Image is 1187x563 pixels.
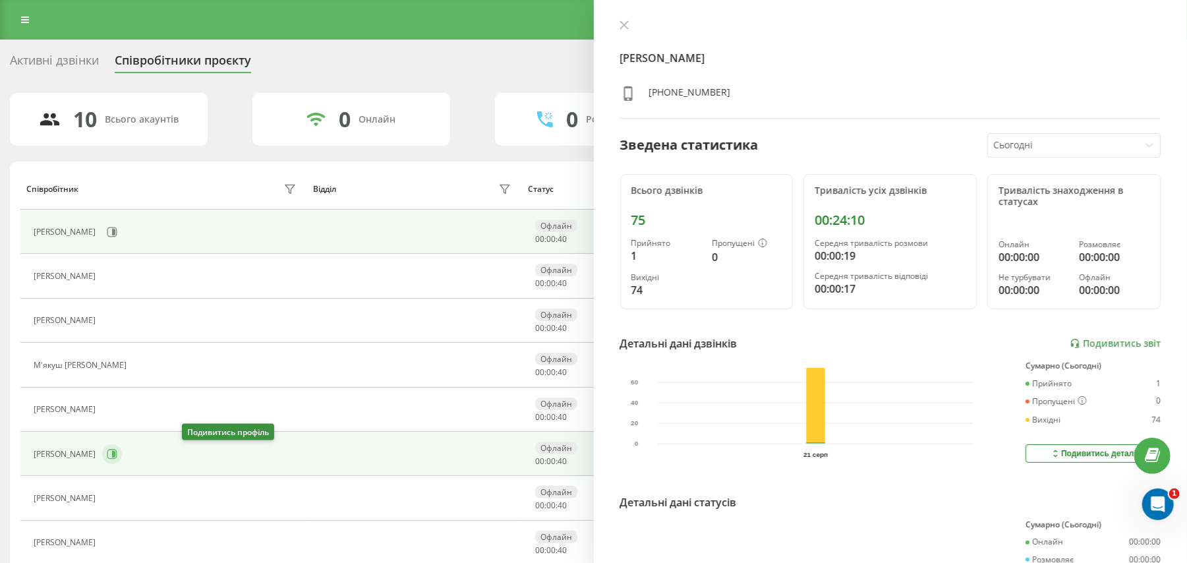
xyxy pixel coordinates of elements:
span: 00 [535,500,544,511]
span: 40 [558,278,567,289]
div: Офлайн [535,220,577,232]
div: Співробітники проєкту [115,53,251,74]
div: : : [535,413,567,422]
text: 60 [631,379,639,386]
div: Тривалість усіх дзвінків [815,185,966,196]
div: 00:00:17 [815,281,966,297]
div: [PERSON_NAME] [34,272,99,281]
div: 0 [339,107,351,132]
div: : : [535,546,567,555]
span: 40 [558,456,567,467]
div: 1 [1156,379,1161,388]
div: Тривалість знаходження в статусах [999,185,1149,208]
span: 00 [535,456,544,467]
div: 74 [631,282,701,298]
div: Пропущені [712,239,782,249]
span: 00 [546,233,556,245]
div: 00:00:00 [1080,249,1149,265]
div: Онлайн [359,114,395,125]
div: Всього дзвінків [631,185,782,196]
div: 74 [1151,415,1161,425]
div: [PERSON_NAME] [34,494,99,503]
div: : : [535,501,567,510]
div: Відділ [313,185,336,194]
div: Сумарно (Сьогодні) [1026,520,1161,529]
div: 75 [631,212,782,228]
div: Пропущені [1026,396,1087,407]
div: 0 [1156,396,1161,407]
div: Офлайн [535,531,577,543]
div: 00:00:00 [999,249,1068,265]
span: 40 [558,545,567,556]
div: Прийнято [1026,379,1072,388]
div: : : [535,368,567,377]
div: 00:00:00 [1080,282,1149,298]
a: Подивитись звіт [1070,338,1161,349]
div: Середня тривалість розмови [815,239,966,248]
div: Детальні дані статусів [620,494,737,510]
div: Онлайн [999,240,1068,249]
div: Співробітник [26,185,78,194]
div: Не турбувати [999,273,1068,282]
div: Розмовляють [586,114,650,125]
div: Офлайн [535,309,577,321]
span: 40 [558,322,567,334]
div: Розмовляє [1080,240,1149,249]
div: 00:00:00 [1129,537,1161,547]
div: Офлайн [535,442,577,454]
div: Середня тривалість відповіді [815,272,966,281]
h4: [PERSON_NAME] [620,50,1161,66]
text: 20 [631,420,639,427]
div: Офлайн [535,353,577,365]
iframe: Intercom live chat [1142,489,1174,520]
span: 40 [558,411,567,423]
div: Всього акаунтів [105,114,179,125]
span: 00 [546,456,556,467]
span: 40 [558,233,567,245]
div: [PHONE_NUMBER] [649,86,731,105]
div: Офлайн [535,486,577,498]
span: 00 [546,545,556,556]
div: М'якуш [PERSON_NAME] [34,361,130,370]
span: 00 [546,500,556,511]
div: Подивитись профіль [182,424,274,440]
span: 1 [1169,489,1180,499]
text: 40 [631,400,639,407]
span: 00 [546,411,556,423]
span: 00 [535,278,544,289]
span: 40 [558,500,567,511]
div: [PERSON_NAME] [34,450,99,459]
div: [PERSON_NAME] [34,227,99,237]
div: 0 [566,107,578,132]
div: 10 [74,107,98,132]
div: Зведена статистика [620,135,759,155]
div: 00:24:10 [815,212,966,228]
span: 00 [535,545,544,556]
div: [PERSON_NAME] [34,316,99,325]
span: 00 [535,233,544,245]
div: 0 [712,249,782,265]
div: 00:00:00 [999,282,1068,298]
div: : : [535,324,567,333]
span: 00 [546,322,556,334]
div: Сумарно (Сьогодні) [1026,361,1161,370]
text: 21 серп [803,451,828,458]
span: 00 [546,278,556,289]
span: 00 [535,367,544,378]
div: Подивитись деталі [1050,448,1136,459]
div: Онлайн [1026,537,1063,547]
div: : : [535,279,567,288]
div: Активні дзвінки [10,53,99,74]
div: Прийнято [631,239,701,248]
div: [PERSON_NAME] [34,538,99,547]
div: Статус [528,185,554,194]
div: Офлайн [535,264,577,276]
div: [PERSON_NAME] [34,405,99,414]
span: 00 [546,367,556,378]
div: Детальні дані дзвінків [620,336,738,351]
span: 40 [558,367,567,378]
div: Вихідні [1026,415,1060,425]
div: Офлайн [1080,273,1149,282]
button: Подивитись деталі [1026,444,1161,463]
div: 1 [631,248,701,264]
